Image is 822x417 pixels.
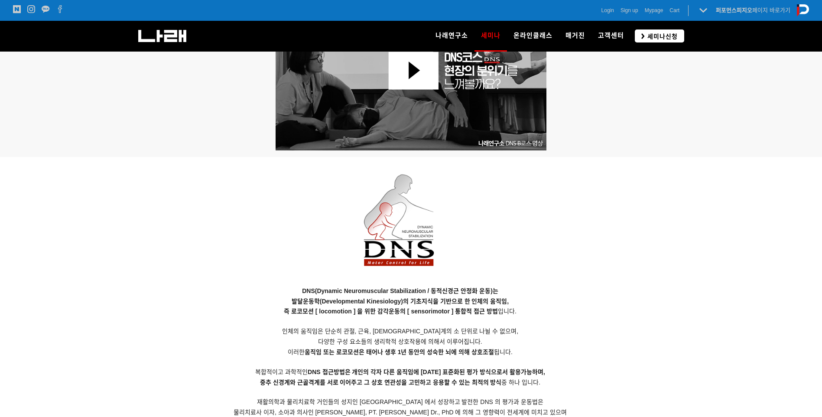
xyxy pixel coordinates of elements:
[282,328,518,335] span: 인체의 움직임은 단순히 관절, 근육, [DEMOGRAPHIC_DATA]계의 소 단위로 나뉠 수 없으며,
[645,6,663,15] a: Mypage
[716,7,752,13] strong: 퍼포먼스피지오
[513,32,552,39] span: 온라인클래스
[292,298,509,305] span: 발달운동학(Developmental Kinesiology)의 기초지식을 기반으로 한 인체의 움직임,
[288,349,513,355] span: 이러한 됩니다.
[601,6,614,15] a: Login
[302,287,498,294] strong: DNS(Dynamic Neuromuscular Stabilization / 동적신경근 안정화 운동)는
[591,21,630,51] a: 고객센터
[308,368,545,375] strong: DNS 접근방법은 개인의 각자 다른 움직임에 [DATE] 표준화된 평가 방식으로서 활용가능하며,
[255,368,545,375] span: 복합적이고 과학적인
[284,308,498,315] strong: 즉 로코모션 [ locomotion ] 을 위한 감각운동의 [ sensorimotor ] 통합적 접근 방법
[559,21,591,51] a: 매거진
[565,32,585,39] span: 매거진
[507,21,559,51] a: 온라인클래스
[260,379,540,386] span: 중 하나 입니다.
[305,349,494,355] strong: 움직임 또는 로코모션은 태어나 생후 1년 동안의 성숙한 뇌에 의해 상호조절
[481,29,500,42] span: 세미나
[645,32,678,41] span: 세미나신청
[284,308,517,315] span: 입니다.
[621,6,638,15] a: Sign up
[716,7,790,13] a: 퍼포먼스피지오페이지 바로가기
[354,169,446,283] img: 2da3928754651.png
[669,6,679,15] a: Cart
[260,379,502,386] strong: 중추 신경계와 근골격계를 서로 이어주고 그 상호 연관성을 고민하고 응용할 수 있는 최적의 방식
[474,21,507,51] a: 세미나
[234,409,567,416] span: 물리치료사 이자, 소아과 의사인 [PERSON_NAME], PT. [PERSON_NAME] Dr., PhD 에 의해 그 영향력이 전세계에 미치고 있으며
[435,32,468,39] span: 나래연구소
[429,21,474,51] a: 나래연구소
[635,29,684,42] a: 세미나신청
[257,398,543,405] span: 재활의학과 물리치료학 거인들의 성지인 [GEOGRAPHIC_DATA] 에서 성장하고 발전한 DNS 의 평가과 운동법은
[318,338,482,345] span: 다양한 구성 요소들의 생리학적 상호작용에 의해서 이루어집니다.
[598,32,624,39] span: 고객센터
